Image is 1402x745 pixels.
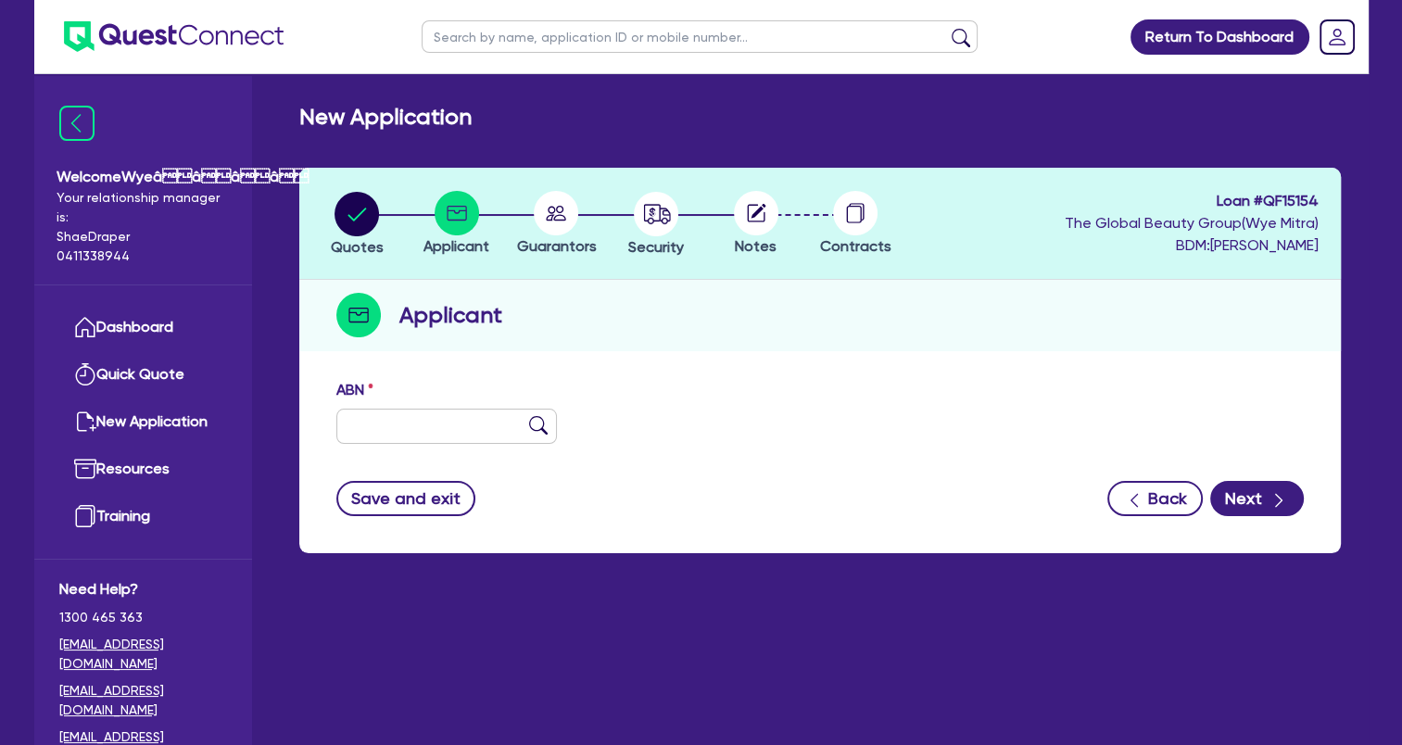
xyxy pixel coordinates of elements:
a: Resources [59,446,227,493]
label: ABN [336,379,373,401]
img: quick-quote [74,363,96,385]
button: Save and exit [336,481,476,516]
img: quest-connect-logo-blue [64,21,284,52]
span: Applicant [423,237,489,255]
span: Security [628,238,684,256]
a: Dropdown toggle [1313,13,1361,61]
span: The Global Beauty Group ( Wye​​​​ Mitra ) [1065,214,1319,232]
span: Quotes [331,238,384,256]
span: 1300 465 363 [59,608,227,627]
a: Return To Dashboard [1130,19,1309,55]
span: BDM: [PERSON_NAME] [1065,234,1319,257]
img: training [74,505,96,527]
h2: New Application [299,104,472,131]
img: abn-lookup icon [529,416,548,435]
a: [EMAIL_ADDRESS][DOMAIN_NAME] [59,635,227,674]
a: Training [59,493,227,540]
img: step-icon [336,293,381,337]
button: Next [1210,481,1304,516]
a: Dashboard [59,304,227,351]
button: Quotes [330,191,385,259]
a: Quick Quote [59,351,227,398]
span: Your relationship manager is: Shae Draper 0411338944 [57,188,230,266]
img: icon-menu-close [59,106,95,141]
span: Loan # QF15154 [1065,190,1319,212]
span: Guarantors [516,237,596,255]
img: resources [74,458,96,480]
span: Welcome Wyeââââ [57,166,230,188]
input: Search by name, application ID or mobile number... [422,20,978,53]
span: Contracts [820,237,891,255]
button: Back [1107,481,1203,516]
span: Need Help? [59,578,227,600]
a: [EMAIL_ADDRESS][DOMAIN_NAME] [59,681,227,720]
a: New Application [59,398,227,446]
span: Notes [735,237,777,255]
h2: Applicant [399,298,502,332]
img: new-application [74,410,96,433]
button: Security [627,191,685,259]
